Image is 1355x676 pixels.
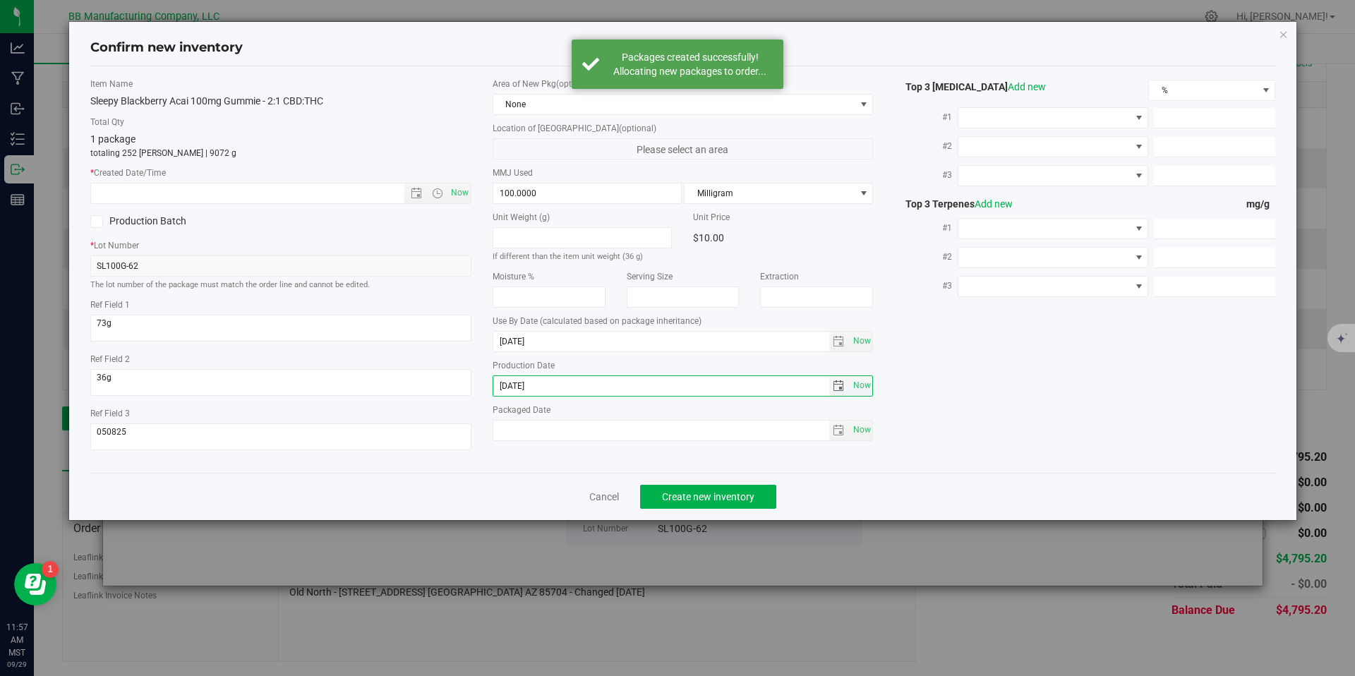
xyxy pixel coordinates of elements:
label: #1 [894,215,958,241]
span: NO DATA FOUND [958,218,1148,239]
a: Cancel [589,490,619,504]
label: Lot Number [90,239,471,252]
span: mg/g [1246,198,1275,210]
iframe: Resource center unread badge [42,561,59,578]
label: #1 [894,104,958,130]
label: Production Date [493,359,874,372]
span: select [849,332,872,351]
label: Ref Field 1 [90,298,471,311]
span: select [829,376,850,396]
span: select [829,332,850,351]
span: Top 3 Terpenes [894,198,1013,210]
span: Set Current date [850,420,874,440]
small: The lot number of the package must match the order line and cannot be edited. [90,280,370,289]
a: Add new [1008,81,1046,92]
label: Packaged Date [493,404,874,416]
label: Location of [GEOGRAPHIC_DATA] [493,122,874,135]
span: select [849,421,872,440]
span: Milligram [685,183,855,203]
label: Ref Field 2 [90,353,471,366]
label: #3 [894,162,958,188]
span: NO DATA FOUND [958,247,1148,268]
span: select [829,421,850,440]
span: Open the date view [404,188,428,199]
h4: Confirm new inventory [90,39,243,57]
label: Extraction [760,270,873,283]
span: (calculated based on package inheritance) [540,316,701,326]
span: None [493,95,855,114]
a: Add new [975,198,1013,210]
label: Total Qty [90,116,471,128]
span: (optional) [619,123,656,133]
span: (optional) [556,79,594,89]
label: #2 [894,244,958,270]
small: If different than the item unit weight (36 g) [493,252,643,261]
span: % [1149,80,1257,100]
label: Unit Price [693,211,873,224]
label: Serving Size [627,270,740,283]
button: Create new inventory [640,485,776,509]
span: Set Current date [447,183,471,203]
div: Packages created successfully! Allocating new packages to order... [607,50,773,78]
label: Unit Weight (g) [493,211,673,224]
p: totaling 252 [PERSON_NAME] | 9072 g [90,147,471,159]
div: Sleepy Blackberry Acai 100mg Gummie - 2:1 CBD:THC [90,94,471,109]
span: Open the time view [425,188,449,199]
label: Production Batch [90,214,270,229]
span: Top 3 [MEDICAL_DATA] [894,81,1046,92]
label: #2 [894,133,958,159]
label: Ref Field 3 [90,407,471,420]
label: Use By Date [493,315,874,327]
iframe: Resource center [14,563,56,605]
label: #3 [894,273,958,298]
label: MMJ Used [493,167,874,179]
span: Set Current date [850,375,874,396]
label: Area of New Pkg [493,78,874,90]
span: 1 package [90,133,135,145]
input: 100.0000 [493,183,681,203]
label: Created Date/Time [90,167,471,179]
span: Please select an area [493,138,874,159]
div: $10.00 [693,227,873,248]
span: NO DATA FOUND [958,276,1148,297]
span: select [849,376,872,396]
label: Moisture % [493,270,606,283]
label: Item Name [90,78,471,90]
span: Create new inventory [662,491,754,502]
span: Set Current date [850,331,874,351]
